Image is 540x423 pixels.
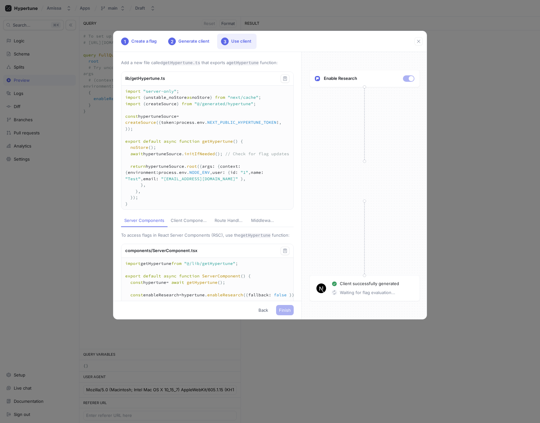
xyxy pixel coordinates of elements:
div: Route Handlers [215,217,245,224]
p: Add a new file called that exports a function: [121,60,294,66]
div: 1 [121,38,129,45]
p: To access flags in React Server Components (RSC), use the function: [121,232,294,239]
div: 2 [168,38,176,45]
div: Server Components [124,217,164,224]
code: getHypertune [241,233,271,238]
p: Enable Research [324,75,357,82]
button: Middleware [248,215,277,227]
button: Server Components [121,215,168,227]
div: Create a flag [117,34,162,49]
p: Waiting for flag evaluation... [340,290,395,296]
textarea: import getHypertune from "@/lib/getHypertune"; export default async function ServerComponent() { ... [121,258,307,319]
button: Client Components [168,215,211,227]
code: getHypertune.ts [163,61,200,65]
div: Client Components [171,217,208,224]
div: 3 [221,38,229,45]
span: Back [258,308,268,312]
p: Client successfully generated [340,281,399,287]
div: Use client [217,34,257,49]
button: Route Handlers [211,215,248,227]
button: Finish [276,305,294,315]
div: components/ServerComponent.tsx [121,244,293,258]
textarea: import "server-only"; import { unstable_noStore as noStore } from "next/cache"; import { createSo... [121,86,293,210]
button: Back [256,305,271,315]
div: Generate client [164,34,215,49]
span: Finish [279,308,291,312]
img: Next Logo [316,283,326,293]
code: getHypertune [229,61,259,65]
div: Middleware [251,217,274,224]
div: lib/getHypertune.ts [121,72,293,86]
